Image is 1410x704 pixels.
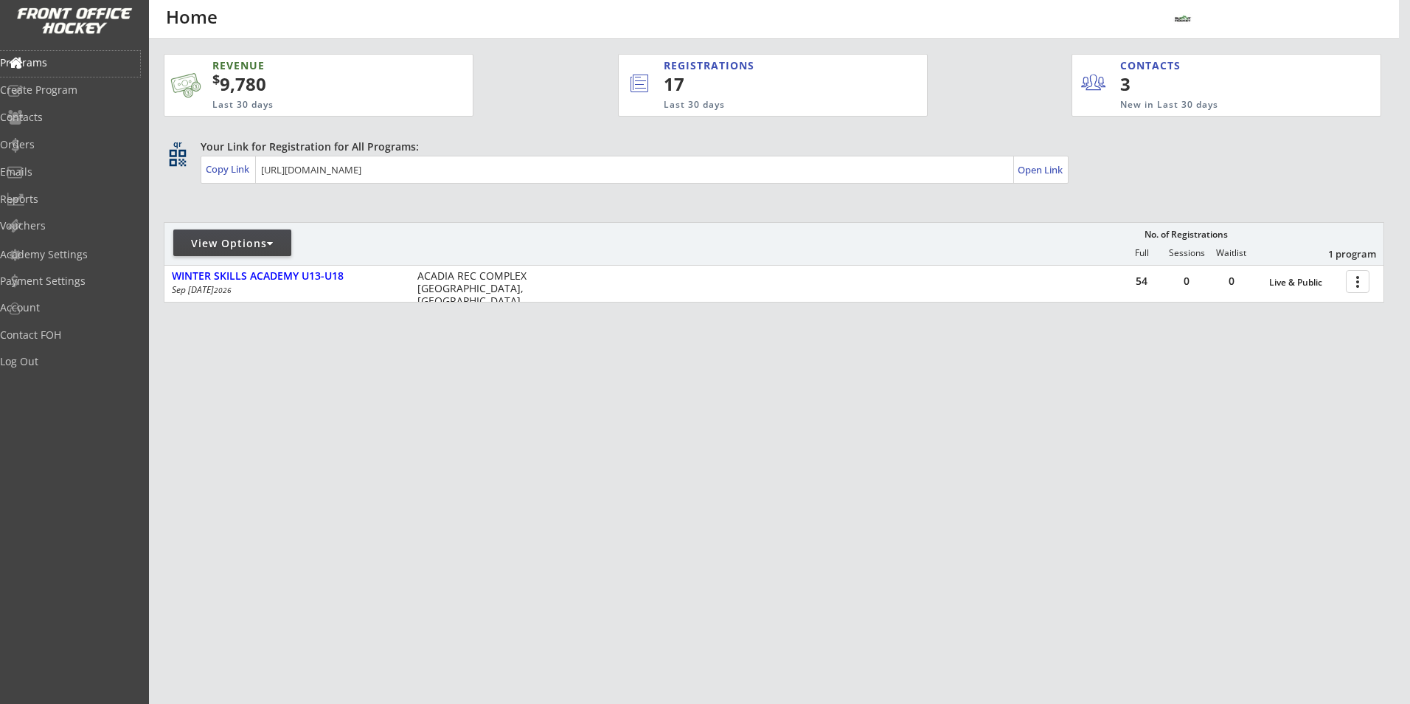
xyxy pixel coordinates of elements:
[212,72,426,97] div: 9,780
[1346,270,1369,293] button: more_vert
[201,139,1338,154] div: Your Link for Registration for All Programs:
[1120,58,1187,73] div: CONTACTS
[1119,248,1164,258] div: Full
[1120,99,1312,111] div: New in Last 30 days
[172,270,402,283] div: WINTER SKILLS ACADEMY U13-U18
[1269,277,1338,288] div: Live & Public
[168,139,186,149] div: qr
[664,58,858,73] div: REGISTRATIONS
[1164,248,1209,258] div: Sessions
[1140,230,1232,240] div: No. of Registrations
[1299,247,1376,260] div: 1 program
[1018,159,1064,180] a: Open Link
[212,58,401,73] div: REVENUE
[173,236,291,251] div: View Options
[1120,72,1211,97] div: 3
[172,286,397,294] div: Sep [DATE]
[212,99,401,111] div: Last 30 days
[212,70,220,88] sup: $
[1018,164,1064,176] div: Open Link
[1164,276,1209,286] div: 0
[1209,248,1253,258] div: Waitlist
[214,285,232,295] em: 2026
[1119,276,1164,286] div: 54
[167,147,189,169] button: qr_code
[417,270,533,307] div: ACADIA REC COMPLEX [GEOGRAPHIC_DATA], [GEOGRAPHIC_DATA]
[664,72,878,97] div: 17
[664,99,867,111] div: Last 30 days
[1209,276,1254,286] div: 0
[206,162,252,176] div: Copy Link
